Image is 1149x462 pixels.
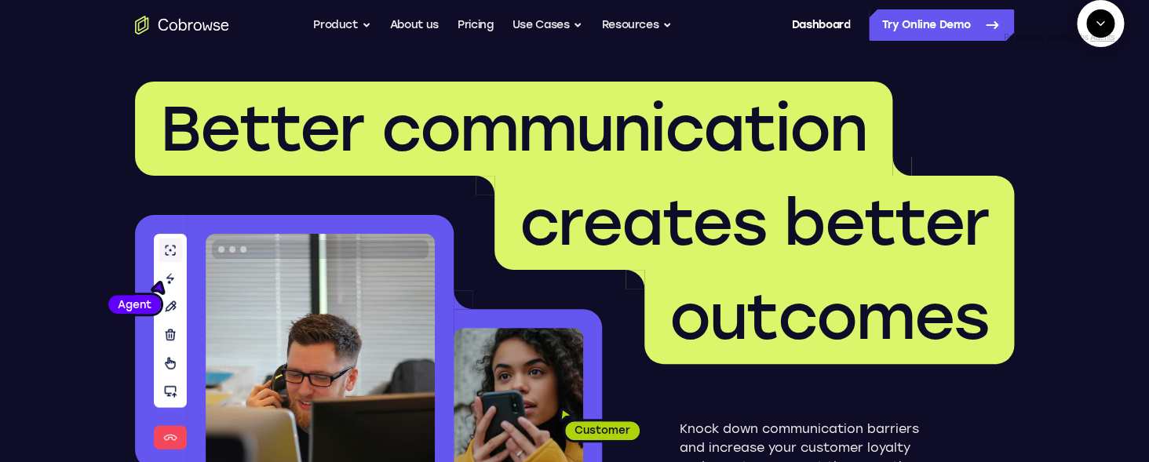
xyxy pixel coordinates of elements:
[313,9,371,41] button: Product
[135,16,229,35] a: Go to the home page
[869,9,1014,41] a: Try Online Demo
[601,9,672,41] button: Resources
[390,9,439,41] a: About us
[669,279,989,355] span: outcomes
[458,9,494,41] a: Pricing
[791,9,850,41] a: Dashboard
[512,9,582,41] button: Use Cases
[160,91,867,166] span: Better communication
[520,185,989,260] span: creates better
